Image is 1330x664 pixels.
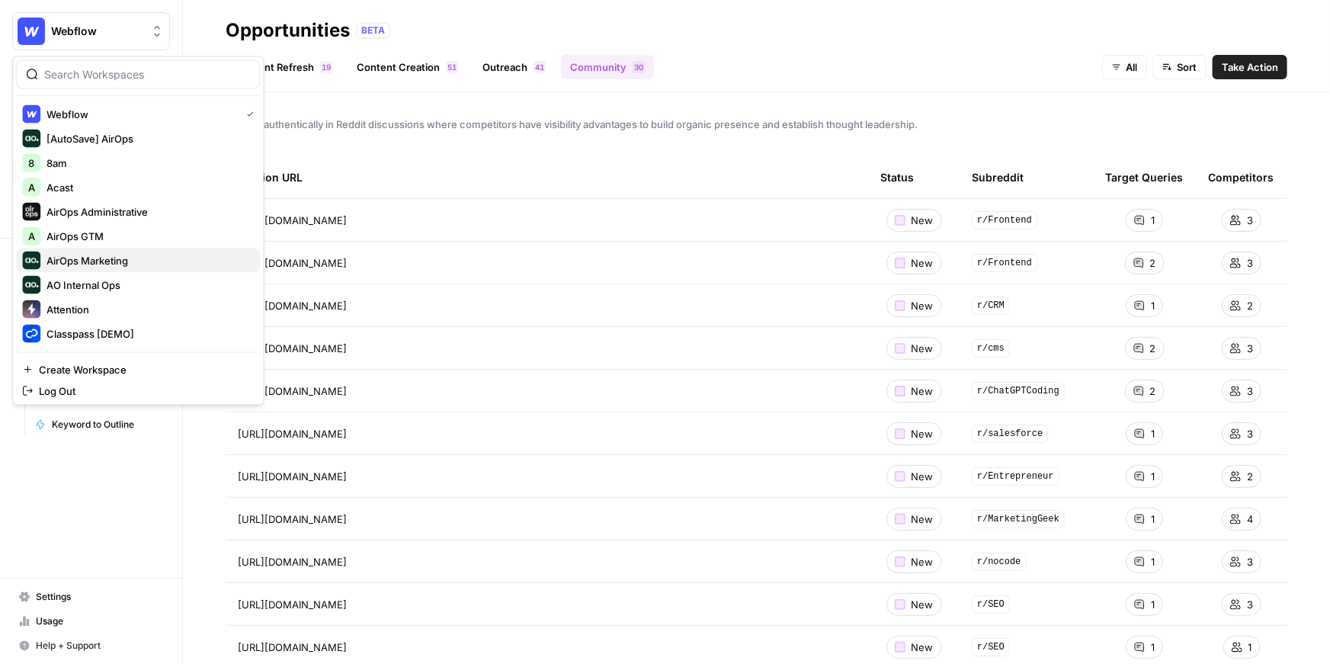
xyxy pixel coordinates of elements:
[1247,298,1253,313] span: 2
[36,614,163,628] span: Usage
[912,426,934,441] span: New
[356,23,390,38] div: BETA
[326,61,331,73] span: 9
[22,325,40,343] img: Classpass [DEMO] Logo
[534,61,546,73] div: 41
[1151,213,1155,228] span: 1
[912,512,934,527] span: New
[912,469,934,484] span: New
[39,383,248,399] span: Log Out
[22,252,40,270] img: AirOps Marketing Logo
[22,130,40,148] img: [AutoSave] AirOps Logo
[972,339,1010,358] span: r/cms
[226,18,350,43] div: Opportunities
[12,585,170,609] a: Settings
[18,18,45,45] img: Webflow Logo
[972,382,1065,400] span: r/ChatGPTCoding
[12,634,170,658] button: Help + Support
[633,61,645,73] div: 30
[1126,59,1137,75] span: All
[52,418,163,431] span: Keyword to Outline
[226,55,341,79] a: Content Refresh19
[46,107,234,122] span: Webflow
[1151,469,1155,484] span: 1
[1213,55,1287,79] button: Take Action
[46,253,248,268] span: AirOps Marketing
[1151,597,1155,612] span: 1
[972,595,1010,614] span: r/SEO
[912,597,934,612] span: New
[972,425,1048,443] span: r/salesforce
[28,156,34,171] span: 8
[880,156,914,198] div: Status
[1151,426,1155,441] span: 1
[1153,55,1207,79] button: Sort
[912,554,934,569] span: New
[348,55,467,79] a: Content Creation51
[446,61,458,73] div: 51
[972,638,1010,656] span: r/SEO
[1247,213,1253,228] span: 3
[972,211,1037,229] span: r/Frontend
[912,383,934,399] span: New
[1151,640,1155,655] span: 1
[561,55,654,79] a: Community30
[1151,298,1155,313] span: 1
[22,105,40,123] img: Webflow Logo
[972,156,1024,198] div: Subreddit
[1150,255,1156,271] span: 2
[51,24,143,39] span: Webflow
[452,61,457,73] span: 1
[1247,469,1253,484] span: 2
[16,380,260,402] a: Log Out
[535,61,540,73] span: 4
[238,512,347,527] span: [URL][DOMAIN_NAME]
[972,553,1027,571] span: r/nocode
[22,300,40,319] img: Attention Logo
[912,341,934,356] span: New
[12,12,170,50] button: Workspace: Webflow
[972,510,1065,528] span: r/MarketingGeek
[972,297,1010,315] span: r/CRM
[238,298,347,313] span: [URL][DOMAIN_NAME]
[238,156,856,198] div: Citation URL
[238,426,347,441] span: [URL][DOMAIN_NAME]
[447,61,452,73] span: 5
[1247,426,1253,441] span: 3
[1248,640,1252,655] span: 1
[12,609,170,634] a: Usage
[46,204,248,220] span: AirOps Administrative
[473,55,555,79] a: Outreach41
[1247,597,1253,612] span: 3
[238,341,347,356] span: [URL][DOMAIN_NAME]
[46,277,248,293] span: AO Internal Ops
[634,61,639,73] span: 3
[28,412,170,437] a: Keyword to Outline
[1177,59,1197,75] span: Sort
[44,67,250,82] input: Search Workspaces
[972,467,1059,486] span: r/Entrepreneur
[1150,341,1156,356] span: 2
[22,203,40,221] img: AirOps Administrative Logo
[1150,383,1156,399] span: 2
[36,590,163,604] span: Settings
[39,362,248,377] span: Create Workspace
[238,597,347,612] span: [URL][DOMAIN_NAME]
[1222,59,1278,75] span: Take Action
[320,61,332,73] div: 19
[46,180,248,195] span: Acast
[28,229,35,244] span: A
[1102,55,1147,79] button: All
[1247,341,1253,356] span: 3
[540,61,544,73] span: 1
[36,639,163,653] span: Help + Support
[22,276,40,294] img: AO Internal Ops Logo
[46,326,248,342] span: Classpass [DEMO]
[46,229,248,244] span: AirOps GTM
[912,213,934,228] span: New
[1247,255,1253,271] span: 3
[238,255,347,271] span: [URL][DOMAIN_NAME]
[16,359,260,380] a: Create Workspace
[1247,512,1253,527] span: 4
[238,554,347,569] span: [URL][DOMAIN_NAME]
